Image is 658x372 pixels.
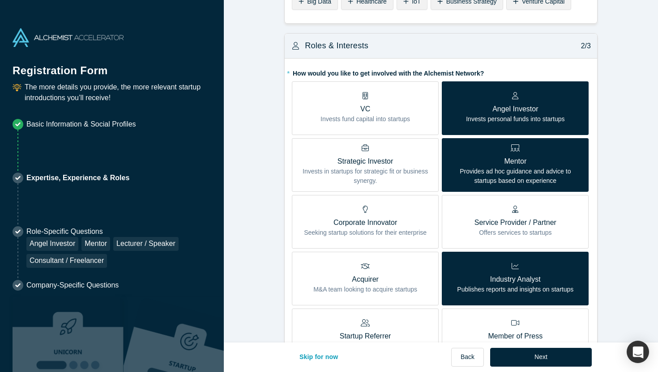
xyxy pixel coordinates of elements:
[325,342,406,351] p: Refers founders to Alchemist
[25,82,211,103] p: The more details you provide, the more relevant startup introductions you’ll receive!
[313,285,417,294] p: M&A team looking to acquire startups
[26,119,136,130] p: Basic Information & Social Profiles
[449,167,582,186] p: Provides ad hoc guidance and advice to startups based on experience
[320,104,410,114] p: VC
[474,217,556,228] p: Service Provider / Partner
[26,280,119,291] p: Company-Specific Questions
[305,40,368,52] h3: Roles & Interests
[487,342,544,351] p: Covers startup news
[81,237,110,251] div: Mentor
[325,331,406,342] p: Startup Referrer
[490,348,592,367] button: Next
[457,285,573,294] p: Publishes reports and insights on startups
[290,348,348,367] button: Skip for now
[487,331,544,342] p: Member of Press
[292,66,590,78] label: How would you like to get involved with the Alchemist Network?
[26,254,107,268] div: Consultant / Freelancer
[26,173,129,183] p: Expertise, Experience & Roles
[457,274,573,285] p: Industry Analyst
[113,237,179,251] div: Lecturer / Speaker
[299,167,432,186] p: Invests in startups for strategic fit or business synergy.
[320,114,410,124] p: Invests fund capital into startups
[13,53,211,79] h1: Registration Form
[466,104,564,114] p: Angel Investor
[26,237,78,251] div: Angel Investor
[466,114,564,124] p: Invests personal funds into startups
[299,156,432,167] p: Strategic Investor
[576,41,591,51] p: 2/3
[313,274,417,285] p: Acquirer
[449,156,582,167] p: Mentor
[26,226,211,237] p: Role-Specific Questions
[304,228,427,237] p: Seeking startup solutions for their enterprise
[13,28,124,47] img: Alchemist Accelerator Logo
[304,217,427,228] p: Corporate Innovator
[474,228,556,237] p: Offers services to startups
[451,348,484,367] button: Back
